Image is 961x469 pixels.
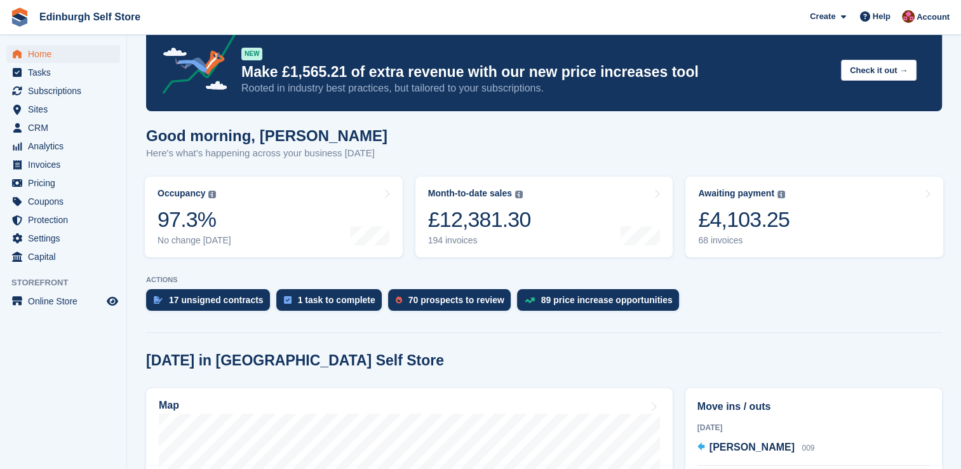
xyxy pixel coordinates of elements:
[709,442,795,452] span: [PERSON_NAME]
[697,399,930,414] h2: Move ins / outs
[34,6,145,27] a: Edinburgh Self Store
[428,188,512,199] div: Month-to-date sales
[6,64,120,81] a: menu
[145,177,403,257] a: Occupancy 97.3% No change [DATE]
[28,292,104,310] span: Online Store
[241,81,831,95] p: Rooted in industry best practices, but tailored to your subscriptions.
[152,26,241,99] img: price-adjustments-announcement-icon-8257ccfd72463d97f412b2fc003d46551f7dbcb40ab6d574587a9cd5c0d94...
[698,207,790,233] div: £4,103.25
[28,45,104,63] span: Home
[28,100,104,118] span: Sites
[428,207,531,233] div: £12,381.30
[158,188,205,199] div: Occupancy
[159,400,179,411] h2: Map
[28,119,104,137] span: CRM
[698,188,774,199] div: Awaiting payment
[298,295,375,305] div: 1 task to complete
[6,292,120,310] a: menu
[28,248,104,266] span: Capital
[28,174,104,192] span: Pricing
[276,289,388,317] a: 1 task to complete
[525,297,535,303] img: price_increase_opportunities-93ffe204e8149a01c8c9dc8f82e8f89637d9d84a8eef4429ea346261dce0b2c0.svg
[698,235,790,246] div: 68 invoices
[802,444,814,452] span: 009
[6,174,120,192] a: menu
[396,296,402,304] img: prospect-51fa495bee0391a8d652442698ab0144808aea92771e9ea1ae160a38d050c398.svg
[541,295,673,305] div: 89 price increase opportunities
[6,211,120,229] a: menu
[6,156,120,173] a: menu
[6,137,120,155] a: menu
[28,211,104,229] span: Protection
[902,10,915,23] img: Lucy Michalec
[388,289,517,317] a: 70 prospects to review
[169,295,264,305] div: 17 unsigned contracts
[11,276,126,289] span: Storefront
[28,137,104,155] span: Analytics
[105,294,120,309] a: Preview store
[697,422,930,433] div: [DATE]
[28,193,104,210] span: Coupons
[146,146,387,161] p: Here's what's happening across your business [DATE]
[517,289,685,317] a: 89 price increase opportunities
[6,248,120,266] a: menu
[415,177,673,257] a: Month-to-date sales £12,381.30 194 invoices
[6,193,120,210] a: menu
[158,235,231,246] div: No change [DATE]
[146,289,276,317] a: 17 unsigned contracts
[10,8,29,27] img: stora-icon-8386f47178a22dfd0bd8f6a31ec36ba5ce8667c1dd55bd0f319d3a0aa187defe.svg
[241,63,831,81] p: Make £1,565.21 of extra revenue with our new price increases tool
[158,207,231,233] div: 97.3%
[28,82,104,100] span: Subscriptions
[917,11,950,24] span: Account
[6,45,120,63] a: menu
[873,10,890,23] span: Help
[28,64,104,81] span: Tasks
[28,156,104,173] span: Invoices
[6,119,120,137] a: menu
[408,295,504,305] div: 70 prospects to review
[241,48,262,60] div: NEW
[6,82,120,100] a: menu
[154,296,163,304] img: contract_signature_icon-13c848040528278c33f63329250d36e43548de30e8caae1d1a13099fd9432cc5.svg
[841,60,917,81] button: Check it out →
[777,191,785,198] img: icon-info-grey-7440780725fd019a000dd9b08b2336e03edf1995a4989e88bcd33f0948082b44.svg
[685,177,943,257] a: Awaiting payment £4,103.25 68 invoices
[208,191,216,198] img: icon-info-grey-7440780725fd019a000dd9b08b2336e03edf1995a4989e88bcd33f0948082b44.svg
[146,352,444,369] h2: [DATE] in [GEOGRAPHIC_DATA] Self Store
[697,440,815,456] a: [PERSON_NAME] 009
[6,229,120,247] a: menu
[6,100,120,118] a: menu
[428,235,531,246] div: 194 invoices
[146,276,942,284] p: ACTIONS
[28,229,104,247] span: Settings
[515,191,523,198] img: icon-info-grey-7440780725fd019a000dd9b08b2336e03edf1995a4989e88bcd33f0948082b44.svg
[284,296,292,304] img: task-75834270c22a3079a89374b754ae025e5fb1db73e45f91037f5363f120a921f8.svg
[810,10,835,23] span: Create
[146,127,387,144] h1: Good morning, [PERSON_NAME]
